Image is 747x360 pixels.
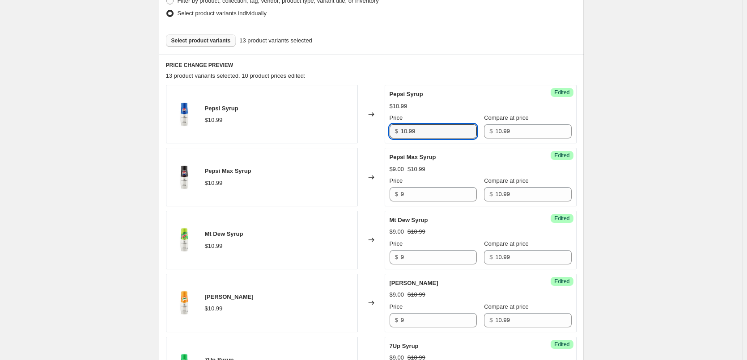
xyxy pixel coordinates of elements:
span: Edited [554,341,569,348]
span: $ [489,128,492,134]
img: Pepsi_80x.png [171,101,198,128]
span: Pepsi Syrup [390,91,423,97]
span: Price [390,177,403,184]
span: Edited [554,89,569,96]
span: Price [390,303,403,310]
span: Edited [554,152,569,159]
span: Price [390,240,403,247]
span: Compare at price [484,177,529,184]
span: 13 product variants selected. 10 product prices edited: [166,72,306,79]
strike: $10.99 [407,165,425,174]
strike: $10.99 [407,290,425,299]
span: $ [489,317,492,323]
span: Compare at price [484,240,529,247]
span: 7Up Syrup [390,343,419,349]
strike: $10.99 [407,227,425,236]
span: 13 product variants selected [239,36,312,45]
span: Compare at price [484,303,529,310]
div: $10.99 [205,179,223,188]
img: Mt_Dew_80x.png [171,226,198,253]
img: Pepsi_Max_80x.png [171,164,198,191]
div: $9.00 [390,290,404,299]
span: Pepsi Max Syrup [390,154,436,160]
div: $10.99 [205,116,223,125]
span: $ [395,191,398,197]
span: Pepsi Syrup [205,105,238,112]
span: $ [395,317,398,323]
span: $ [489,254,492,260]
span: Pepsi Max Syrup [205,167,251,174]
span: Edited [554,215,569,222]
span: Edited [554,278,569,285]
div: $9.00 [390,227,404,236]
span: Price [390,114,403,121]
div: $10.99 [205,304,223,313]
span: Select product variants individually [178,10,267,17]
span: $ [395,128,398,134]
span: [PERSON_NAME] [390,280,438,286]
span: $ [489,191,492,197]
span: Mt Dew Syrup [205,230,243,237]
h6: PRICE CHANGE PREVIEW [166,62,577,69]
div: $9.00 [390,165,404,174]
span: Mt Dew Syrup [390,217,428,223]
div: $10.99 [390,102,407,111]
span: Compare at price [484,114,529,121]
span: [PERSON_NAME] [205,293,254,300]
img: Mirinda_80x.png [171,289,198,316]
span: Select product variants [171,37,231,44]
div: $10.99 [205,242,223,251]
span: $ [395,254,398,260]
button: Select product variants [166,34,236,47]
